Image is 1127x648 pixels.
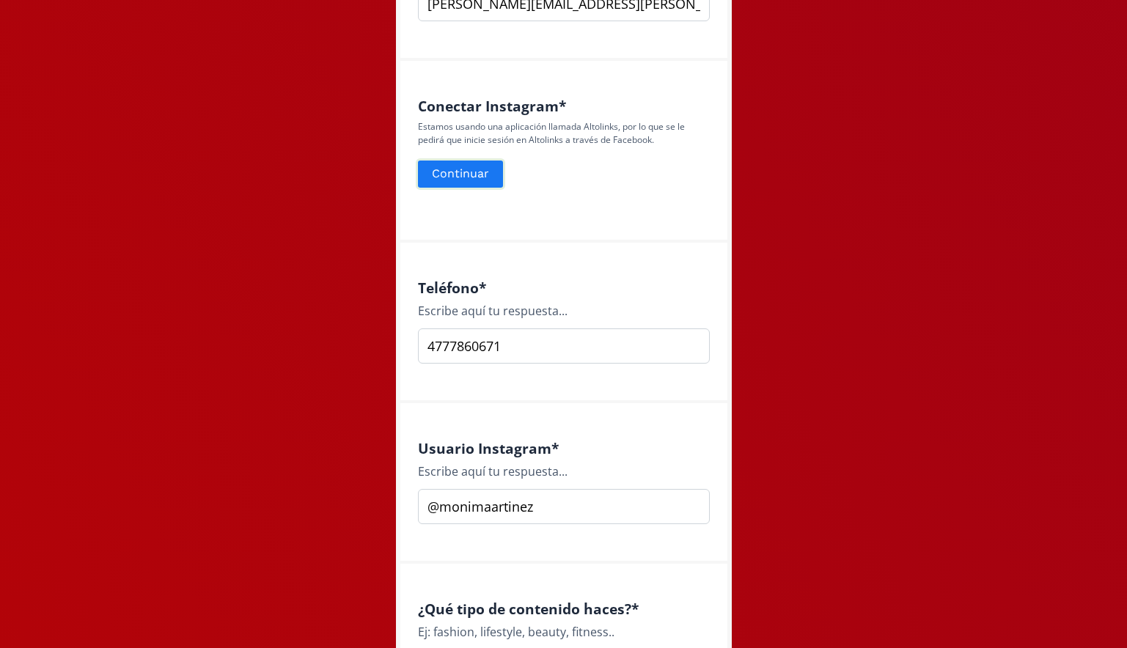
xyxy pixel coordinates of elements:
p: Estamos usando una aplicación llamada Altolinks, por lo que se le pedirá que inicie sesión en Alt... [418,120,710,147]
div: Escribe aquí tu respuesta... [418,302,710,320]
h4: Teléfono * [418,279,710,296]
div: Ej: fashion, lifestyle, beauty, fitness.. [418,623,710,641]
button: Continuar [416,158,505,190]
input: Type your answer here... [418,489,710,524]
h4: ¿Qué tipo de contenido haces? * [418,600,710,617]
div: Escribe aquí tu respuesta... [418,463,710,480]
input: Type your answer here... [418,328,710,364]
h4: Conectar Instagram * [418,97,710,114]
h4: Usuario Instagram * [418,440,710,457]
